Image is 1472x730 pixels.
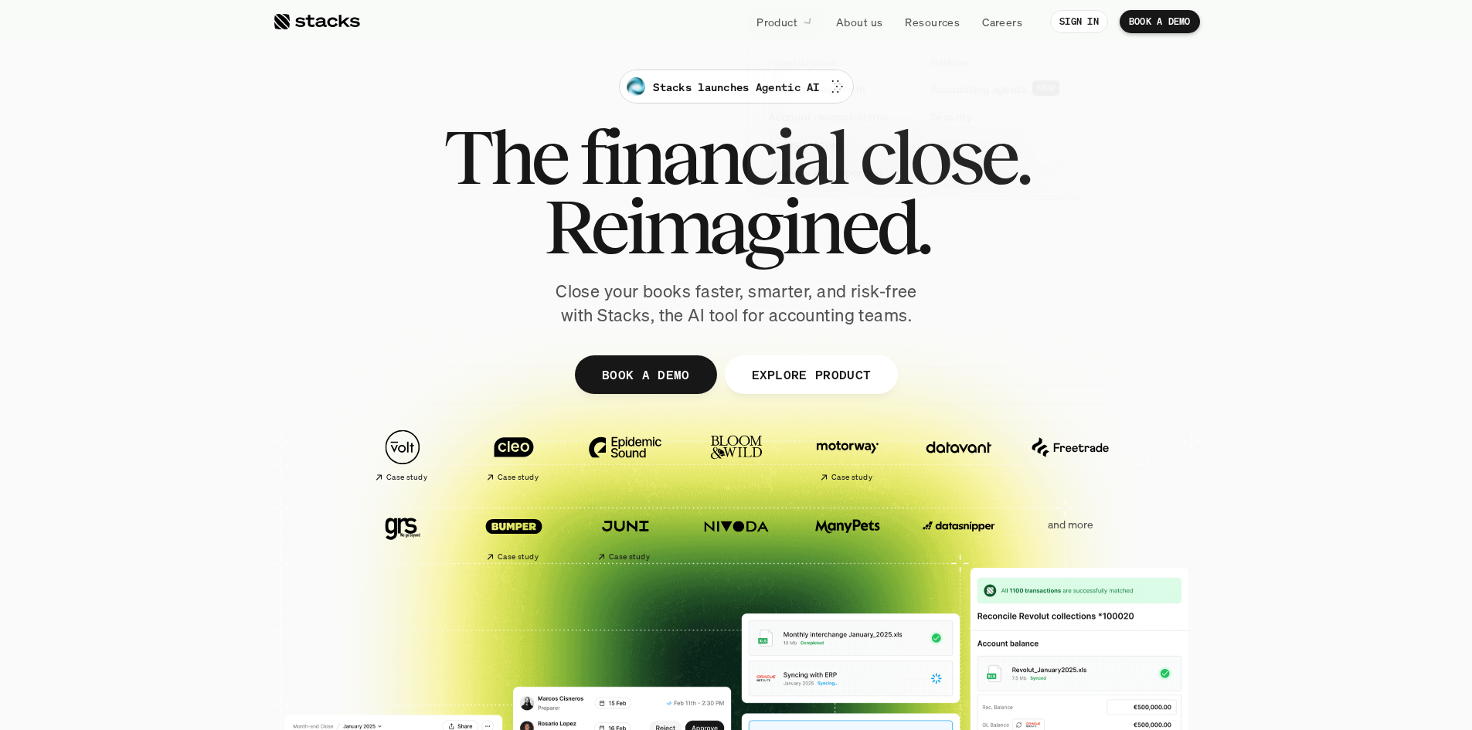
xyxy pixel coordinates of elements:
[827,8,892,36] a: About us
[466,422,562,489] a: Case study
[724,355,898,394] a: EXPLORE PRODUCT
[498,552,539,562] h2: Case study
[355,422,450,489] a: Case study
[973,8,1032,36] a: Careers
[1050,10,1108,33] a: SIGN IN
[619,70,853,104] a: Stacks launches Agentic AI
[905,14,960,30] p: Resources
[859,122,1029,192] span: close.
[1059,16,1099,27] p: SIGN IN
[498,473,539,482] h2: Case study
[751,363,871,385] p: EXPLORE PRODUCT
[896,8,969,36] a: Resources
[609,552,650,562] h2: Case study
[1129,16,1191,27] p: BOOK A DEMO
[386,473,427,482] h2: Case study
[577,501,673,568] a: Case study
[444,122,566,192] span: The
[466,501,562,568] a: Case study
[543,192,929,261] span: Reimagined.
[756,14,797,30] p: Product
[1022,518,1118,531] p: and more
[982,14,1022,30] p: Careers
[831,473,872,482] h2: Case study
[836,14,882,30] p: About us
[574,355,716,394] a: BOOK A DEMO
[800,422,896,489] a: Case study
[601,363,689,385] p: BOOK A DEMO
[580,122,846,192] span: financial
[1120,10,1200,33] a: BOOK A DEMO
[653,79,819,95] p: Stacks launches Agentic AI
[543,280,930,328] p: Close your books faster, smarter, and risk-free with Stacks, the AI tool for accounting teams.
